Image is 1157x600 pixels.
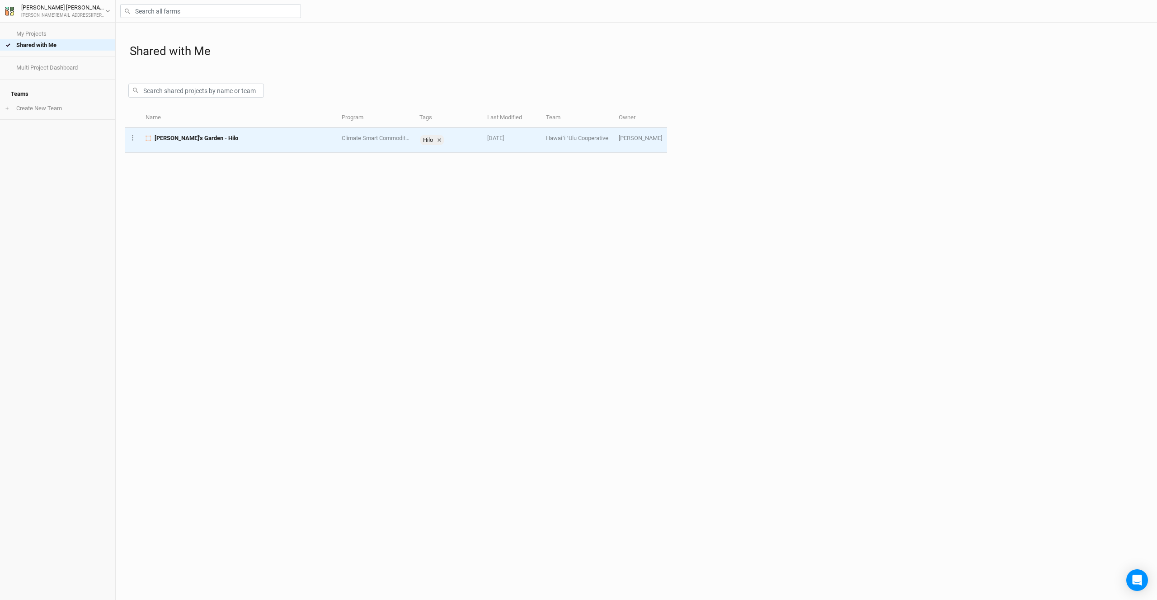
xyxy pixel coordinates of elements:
th: Team [541,108,613,128]
span: + [5,105,9,112]
input: Search shared projects by name or team [128,84,264,98]
th: Tags [414,108,482,128]
h1: Shared with Me [130,44,1148,58]
span: Apr 19, 2025 2:17 PM [487,135,504,141]
span: agroforestry@eatbreadfruit.com [619,135,662,141]
td: Hawaiʻi ʻUlu Cooperative [541,128,613,153]
div: [PERSON_NAME][EMAIL_ADDRESS][PERSON_NAME][DOMAIN_NAME] [21,12,105,19]
button: [PERSON_NAME] [PERSON_NAME][PERSON_NAME][EMAIL_ADDRESS][PERSON_NAME][DOMAIN_NAME] [5,3,111,19]
div: Open Intercom Messenger [1126,569,1148,591]
span: Petunia's Garden - Hilo [155,134,238,142]
th: Owner [614,108,667,128]
h4: Teams [5,85,110,103]
th: Last Modified [482,108,541,128]
span: Climate Smart Commodities [342,135,413,141]
th: Program [337,108,414,128]
div: Hilo [420,135,435,145]
div: Hilo [420,135,444,145]
input: Search all farms [120,4,301,18]
div: [PERSON_NAME] [PERSON_NAME] [21,3,105,12]
th: Name [141,108,337,128]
